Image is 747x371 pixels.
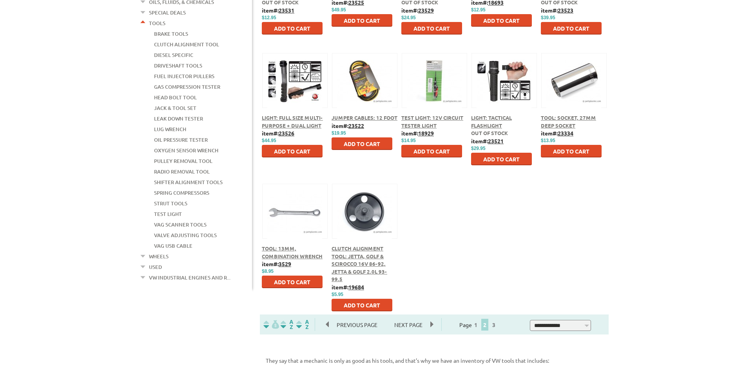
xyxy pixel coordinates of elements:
b: item#: [541,130,573,137]
button: Add to Cart [332,14,392,27]
button: Add to Cart [471,153,532,165]
span: Add to Cart [344,17,380,24]
u: 23521 [488,137,504,144]
b: item#: [471,137,504,144]
img: Sort by Headline [279,320,295,329]
u: 23529 [418,7,434,14]
b: item#: [332,122,364,129]
span: $24.95 [401,15,416,20]
a: Strut Tools [154,198,187,208]
button: Add to Cart [471,14,532,27]
div: Page [441,318,516,331]
span: $13.95 [541,138,555,143]
a: Test Light [154,209,182,219]
b: item#: [401,7,434,14]
img: Sort by Sales Rank [295,320,310,329]
span: Add to Cart [483,155,520,163]
a: Special Deals [149,7,186,18]
u: 23522 [348,122,364,129]
a: Tool: 13mm, Combination Wrench [262,245,323,260]
span: $49.95 [332,7,346,13]
span: $19.95 [332,130,346,136]
a: Fuel Injector Pullers [154,71,214,81]
a: 1 [472,321,479,328]
a: Diesel Specific [154,50,193,60]
u: 23531 [279,7,294,14]
a: Test Light: 12V Circuit Tester Light [401,114,463,129]
p: They say that a mechanic is only as good as his tools, and that’s why we have an inventory of VW ... [266,356,603,365]
a: Leak down Tester [154,113,203,124]
span: $8.95 [262,269,274,274]
button: Add to Cart [541,145,602,157]
b: item#: [262,7,294,14]
span: $44.95 [262,138,276,143]
span: $12.95 [262,15,276,20]
a: Clutch Alignment Tool [154,39,219,49]
a: Valve Adjusting Tools [154,230,217,240]
span: Add to Cart [274,278,310,285]
button: Add to Cart [541,22,602,35]
button: Add to Cart [332,299,392,311]
u: 23334 [558,130,573,137]
button: Add to Cart [262,145,323,157]
span: Add to Cart [483,17,520,24]
span: Add to Cart [553,25,589,32]
a: VAG USB Cable [154,241,192,251]
a: Used [149,262,162,272]
u: 23523 [558,7,573,14]
span: Add to Cart [274,148,310,155]
a: Jumper Cables: 12 Foot [332,114,397,121]
a: Oxygen Sensor Wrench [154,145,218,155]
b: item#: [541,7,573,14]
a: Tool: Socket, 27mm Deep Socket [541,114,596,129]
button: Add to Cart [262,22,323,35]
a: Next Page [386,321,430,328]
span: $5.95 [332,292,343,297]
a: Driveshaft Tools [154,60,202,71]
a: Oil Pressure Tester [154,135,208,145]
a: Gas Compression Tester [154,82,220,92]
a: Light: Tactical Flashlight [471,114,512,129]
u: 19684 [348,283,364,291]
span: Add to Cart [274,25,310,32]
a: Light: Full Size Multi-Purpose + Dual Light [262,114,323,129]
a: Lug Wrench [154,124,186,134]
b: item#: [262,130,294,137]
button: Add to Cart [332,137,392,150]
span: $14.95 [401,138,416,143]
span: Add to Cart [413,148,450,155]
span: Add to Cart [553,148,589,155]
a: 3 [490,321,497,328]
span: Previous Page [329,319,385,331]
b: item#: [332,283,364,291]
a: Clutch Alignment Tool: Jetta, Golf & Scirocco 16V 86-92, Jetta & Golf 2.0L 93-99.5 [332,245,387,282]
a: Jack & Tool Set [154,103,196,113]
span: $12.95 [471,7,486,13]
a: Pulley Removal Tool [154,156,212,166]
u: 3529 [279,260,291,267]
button: Add to Cart [401,145,462,157]
span: Add to Cart [413,25,450,32]
u: 18929 [418,130,434,137]
span: Add to Cart [344,140,380,147]
span: 2 [481,319,488,331]
a: VAG Scanner Tools [154,219,207,230]
u: 23526 [279,130,294,137]
a: Brake Tools [154,29,188,39]
span: Out of stock [471,130,508,136]
span: $39.95 [541,15,555,20]
a: Tools [149,18,165,28]
a: Head Bolt Tool [154,92,197,102]
a: Radio Removal Tool [154,166,210,177]
span: Next Page [386,319,430,331]
span: Add to Cart [344,302,380,309]
a: Previous Page [326,321,386,328]
button: Add to Cart [401,22,462,35]
button: Add to Cart [262,276,323,288]
b: item#: [401,130,434,137]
